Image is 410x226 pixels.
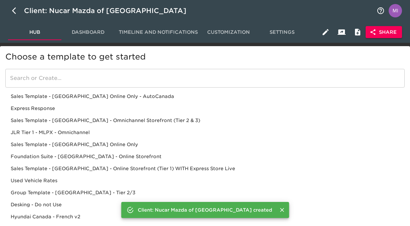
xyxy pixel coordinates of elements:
[373,3,389,19] button: notifications
[5,175,405,187] div: Used Vehicle Rates
[5,211,405,223] div: Hyundai Canada - French v2
[5,114,405,126] div: Sales Template - [GEOGRAPHIC_DATA] - Omnichannel Storefront (Tier 2 & 3)
[24,5,196,16] div: Client: Nucar Mazda of [GEOGRAPHIC_DATA]
[138,204,272,216] div: Client: Nucar Mazda of [GEOGRAPHIC_DATA] created
[5,126,405,138] div: JLR Tier 1 - MLPX - Omnichannel
[5,150,405,162] div: Foundation Suite - [GEOGRAPHIC_DATA] - Online Storefront
[259,28,305,36] span: Settings
[366,26,402,38] button: Share
[12,28,57,36] span: Hub
[206,28,251,36] span: Customization
[5,187,405,199] div: Group Template - [GEOGRAPHIC_DATA] - Tier 2/3
[278,206,286,214] button: Close
[350,24,366,40] button: Internal Notes and Comments
[5,138,405,150] div: Sales Template - [GEOGRAPHIC_DATA] Online Only
[119,28,198,36] span: Timeline and Notifications
[5,162,405,175] div: Sales Template - [GEOGRAPHIC_DATA] - Online Storefront (Tier 1) WITH Express Store Live
[5,199,405,211] div: Desking - Do not Use
[371,28,397,36] span: Share
[5,102,405,114] div: Express Response
[318,24,334,40] button: Edit Hub
[334,24,350,40] button: Client View
[5,51,405,62] h5: Choose a template to get started
[389,4,402,17] img: Profile
[65,28,111,36] span: Dashboard
[5,69,405,88] input: search
[5,90,405,102] div: Sales Template - [GEOGRAPHIC_DATA] Online Only - AutoCanada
